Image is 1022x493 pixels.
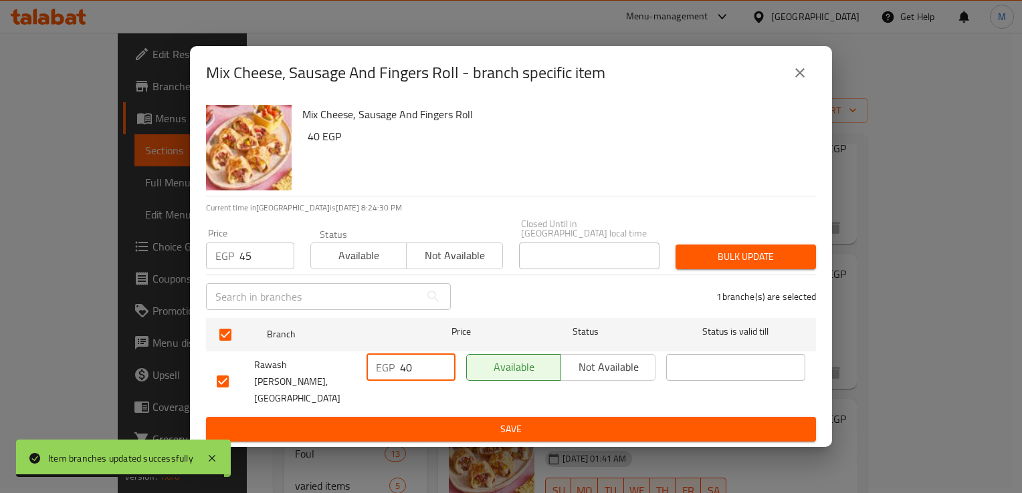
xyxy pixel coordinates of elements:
[308,127,805,146] h6: 40 EGP
[666,323,805,340] span: Status is valid till
[417,323,506,340] span: Price
[215,248,234,264] p: EGP
[686,249,805,265] span: Bulk update
[302,105,805,124] h6: Mix Cheese, Sausage And Fingers Roll
[217,421,805,438] span: Save
[472,357,556,377] span: Available
[316,246,401,265] span: Available
[400,354,455,381] input: Please enter price
[784,57,816,89] button: close
[676,244,816,269] button: Bulk update
[376,359,395,375] p: EGP
[239,242,294,269] input: Please enter price
[206,62,605,84] h2: Mix Cheese, Sausage And Fingers Roll - branch specific item
[560,354,655,381] button: Not available
[48,451,193,466] div: Item branches updated successfully
[466,354,561,381] button: Available
[206,202,816,214] p: Current time in [GEOGRAPHIC_DATA] is [DATE] 8:24:30 PM
[516,323,655,340] span: Status
[412,246,497,265] span: Not available
[716,290,816,303] p: 1 branche(s) are selected
[267,326,406,343] span: Branch
[206,417,816,442] button: Save
[254,357,356,407] span: Rawash [PERSON_NAME], [GEOGRAPHIC_DATA]
[206,283,420,310] input: Search in branches
[406,242,502,269] button: Not available
[206,105,292,190] img: Mix Cheese, Sausage And Fingers Roll
[567,357,650,377] span: Not available
[310,242,407,269] button: Available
